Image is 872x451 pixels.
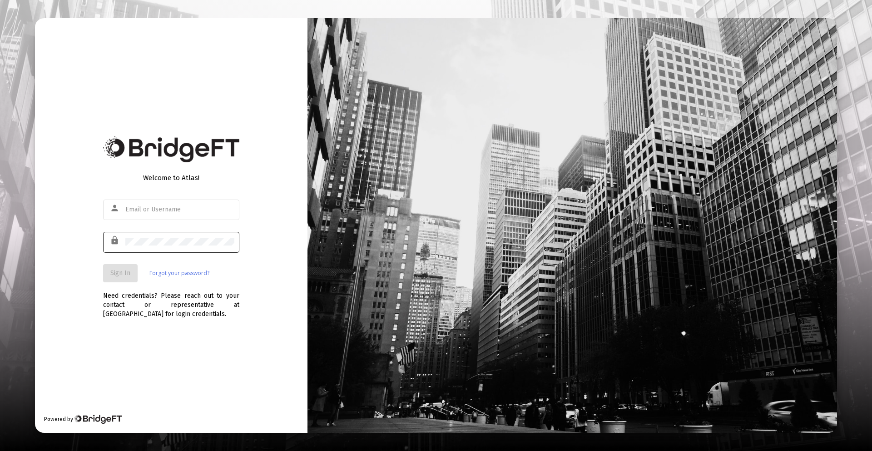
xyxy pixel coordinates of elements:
[103,136,239,162] img: Bridge Financial Technology Logo
[149,269,209,278] a: Forgot your password?
[103,264,138,282] button: Sign In
[125,206,234,213] input: Email or Username
[110,203,121,214] mat-icon: person
[103,173,239,182] div: Welcome to Atlas!
[110,269,130,277] span: Sign In
[103,282,239,319] div: Need credentials? Please reach out to your contact or representative at [GEOGRAPHIC_DATA] for log...
[74,415,122,424] img: Bridge Financial Technology Logo
[44,415,122,424] div: Powered by
[110,235,121,246] mat-icon: lock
